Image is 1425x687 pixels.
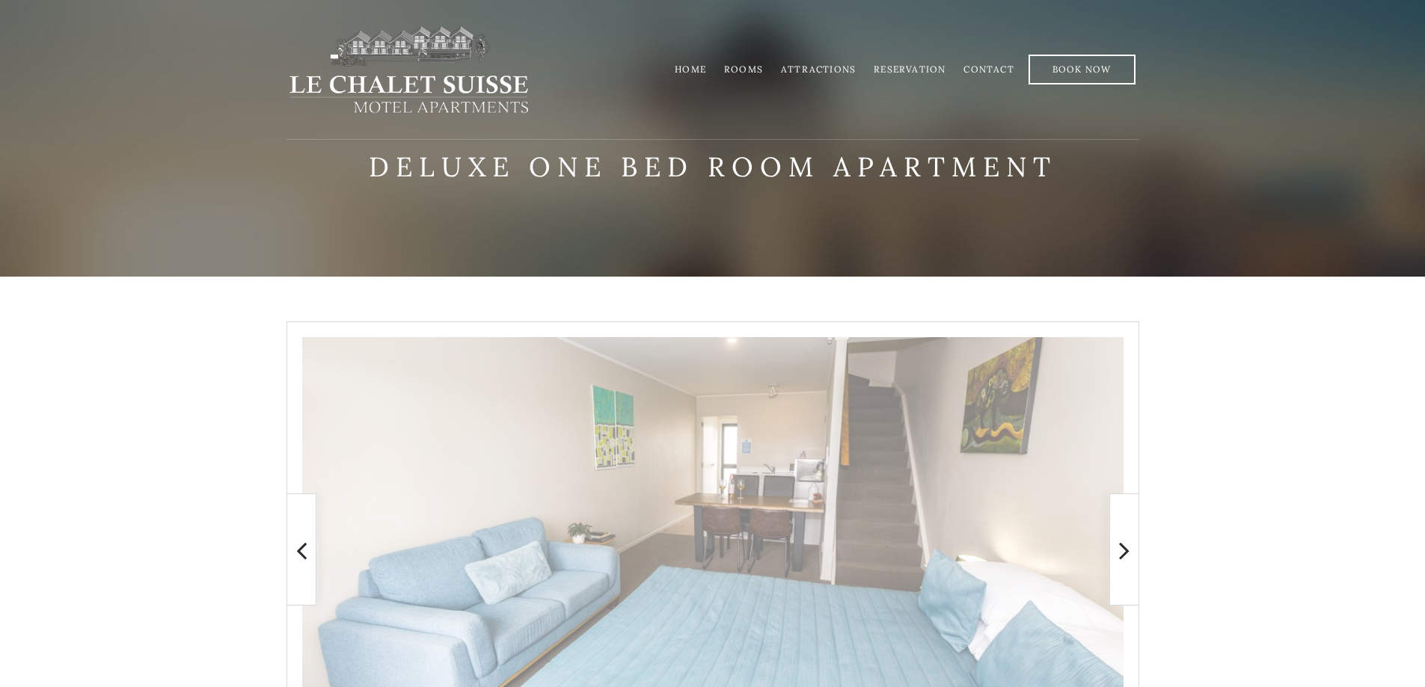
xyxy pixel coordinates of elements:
a: Rooms [724,64,763,75]
a: Home [675,64,706,75]
a: Book Now [1029,55,1136,84]
img: lechaletsuisse [286,25,531,114]
a: Reservation [874,64,946,75]
a: Contact [963,64,1014,75]
a: Attractions [781,64,856,75]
